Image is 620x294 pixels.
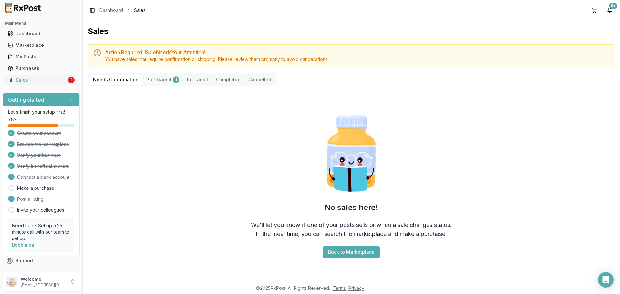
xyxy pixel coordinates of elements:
span: Verify your business [17,152,61,158]
span: 75 % [8,117,18,123]
button: In Transit [183,75,212,85]
div: My Posts [8,54,75,60]
span: Verify beneficial owners [17,163,69,169]
a: Dashboard [99,7,123,14]
p: Welcome [21,276,66,282]
div: Purchases [8,65,75,72]
span: Browse the marketplace [17,141,69,147]
span: Post a listing [17,196,44,202]
button: Completed [212,75,244,85]
span: Connect a bank account [17,174,69,180]
div: Marketplace [8,42,75,48]
h2: No sales here! [325,202,378,213]
button: Purchases [3,63,80,74]
button: Dashboard [3,28,80,39]
h2: Main Menu [5,21,77,26]
span: Feedback [15,269,37,276]
div: Dashboard [8,30,75,37]
h1: Sales [88,26,615,36]
a: Terms [333,285,346,291]
div: You have sales that require confirmation or shipping. Please review them promptly to avoid cancel... [105,56,609,63]
p: [EMAIL_ADDRESS][DOMAIN_NAME] [21,282,66,288]
a: Book a call [12,242,37,248]
button: Back to Marketplace [323,246,380,258]
a: Sales1 [5,74,77,86]
img: User avatar [6,277,17,287]
div: Sales [8,77,67,83]
h3: Getting started [8,96,44,104]
div: 9+ [609,3,617,9]
div: Open Intercom Messenger [598,272,614,288]
a: Invite your colleagues [17,207,64,213]
h5: Action Required: 1 Sale Need s Your Attention! [105,50,609,55]
button: Support [3,255,80,267]
div: 1 [68,77,75,83]
button: Cancelled [244,75,275,85]
a: Make a purchase [17,185,54,191]
button: Marketplace [3,40,80,50]
button: 9+ [604,5,615,15]
button: Needs Confirmation [89,75,142,85]
button: Feedback [3,267,80,278]
div: In the meantime, you can search the marketplace and make a purchase! [256,229,447,238]
a: Dashboard [5,28,77,39]
a: Marketplace [5,39,77,51]
a: My Posts [5,51,77,63]
nav: breadcrumb [99,7,146,14]
p: Let's finish your setup first! [8,109,74,115]
span: Sales [134,7,146,14]
a: Privacy [348,285,364,291]
div: 1 [173,76,179,83]
a: Purchases [5,63,77,74]
img: RxPost Logo [3,3,44,13]
p: Need help? Set up a 25 minute call with our team to set up. [12,222,70,242]
button: Pre-Transit [142,75,183,85]
div: We'll let you know if one of your posts sells or when a sale changes status. [251,220,452,229]
button: Sales1 [3,75,80,85]
img: Smart Pill Bottle [310,112,393,195]
button: My Posts [3,52,80,62]
span: Create your account [17,130,61,137]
